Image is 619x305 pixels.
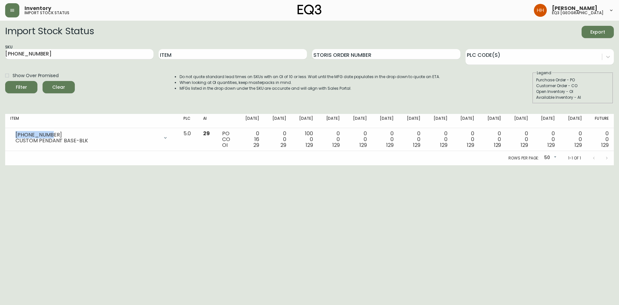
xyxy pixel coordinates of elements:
div: 0 0 [323,131,340,148]
span: 29 [280,141,286,149]
img: 6b766095664b4c6b511bd6e414aa3971 [534,4,547,17]
h5: import stock status [25,11,69,15]
button: Clear [43,81,75,93]
div: 0 0 [404,131,420,148]
div: 0 0 [270,131,286,148]
h2: Import Stock Status [5,26,94,38]
span: Inventory [25,6,51,11]
th: Item [5,114,178,128]
span: 129 [359,141,367,149]
div: 0 0 [458,131,474,148]
span: 129 [547,141,555,149]
div: 0 0 [565,131,582,148]
td: 5.0 [178,128,198,151]
span: 129 [467,141,474,149]
th: [DATE] [560,114,587,128]
span: 129 [332,141,340,149]
span: 129 [521,141,528,149]
div: CUSTOM PENDANT BASE-BLK [15,138,159,144]
th: AI [198,114,217,128]
th: [DATE] [533,114,560,128]
th: Future [587,114,614,128]
legend: Legend [536,70,552,76]
div: [PHONE_NUMBER] [15,132,159,138]
div: Purchase Order - PO [536,77,610,83]
div: 0 16 [243,131,259,148]
div: [PHONE_NUMBER]CUSTOM PENDANT BASE-BLK [10,131,173,145]
div: 0 0 [377,131,394,148]
th: [DATE] [399,114,426,128]
p: 1-1 of 1 [568,155,581,161]
th: [DATE] [372,114,399,128]
button: Export [582,26,614,38]
div: 0 0 [350,131,367,148]
th: [DATE] [479,114,506,128]
li: MFGs listed in the drop down under the SKU are accurate and will align with Sales Portal. [180,86,440,91]
li: When looking at OI quantities, keep masterpacks in mind. [180,80,440,86]
span: Clear [48,83,70,91]
div: Customer Order - CO [536,83,610,89]
span: 129 [386,141,394,149]
th: [DATE] [291,114,318,128]
span: 29 [203,130,210,137]
span: [PERSON_NAME] [552,6,597,11]
span: 129 [494,141,501,149]
span: 129 [575,141,582,149]
li: Do not quote standard lead times on SKUs with an OI of 10 or less. Wait until the MFG date popula... [180,74,440,80]
th: [DATE] [506,114,533,128]
th: [DATE] [318,114,345,128]
span: 129 [601,141,609,149]
div: 0 0 [592,131,609,148]
span: 129 [440,141,447,149]
div: 0 0 [431,131,447,148]
th: [DATE] [345,114,372,128]
div: Available Inventory - AI [536,95,610,100]
th: PLC [178,114,198,128]
div: 0 0 [485,131,501,148]
span: 129 [306,141,313,149]
th: [DATE] [453,114,479,128]
div: Open Inventory - OI [536,89,610,95]
div: 0 0 [511,131,528,148]
span: 129 [413,141,420,149]
button: Filter [5,81,37,93]
h5: eq3 [GEOGRAPHIC_DATA] [552,11,604,15]
div: Filter [16,83,27,91]
span: Show Over Promised [13,72,59,79]
div: PO CO [222,131,232,148]
img: logo [298,5,321,15]
div: 50 [542,153,558,163]
th: [DATE] [426,114,452,128]
div: 100 0 [297,131,313,148]
th: [DATE] [264,114,291,128]
span: Export [587,28,609,36]
p: Rows per page: [508,155,539,161]
th: [DATE] [238,114,264,128]
span: OI [222,141,228,149]
span: 29 [253,141,259,149]
div: 0 0 [538,131,555,148]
